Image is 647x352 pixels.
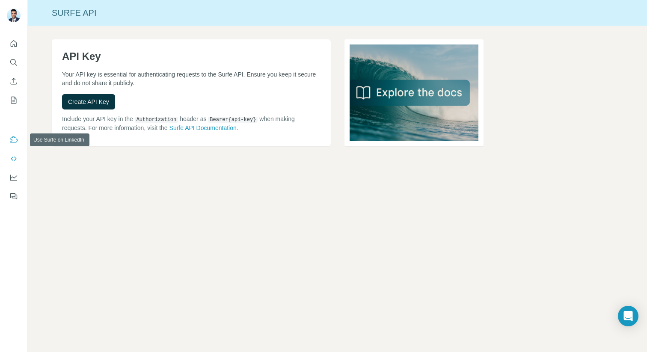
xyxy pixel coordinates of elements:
[7,55,21,70] button: Search
[62,115,321,132] p: Include your API key in the header as when making requests. For more information, visit the .
[62,50,321,63] h1: API Key
[169,124,237,131] a: Surfe API Documentation
[618,306,638,326] div: Open Intercom Messenger
[62,70,321,87] p: Your API key is essential for authenticating requests to the Surfe API. Ensure you keep it secure...
[7,9,21,22] img: Avatar
[7,132,21,148] button: Use Surfe on LinkedIn
[28,7,647,19] div: Surfe API
[68,98,109,106] span: Create API Key
[7,36,21,51] button: Quick start
[7,92,21,108] button: My lists
[7,151,21,166] button: Use Surfe API
[7,170,21,185] button: Dashboard
[7,74,21,89] button: Enrich CSV
[7,189,21,204] button: Feedback
[208,117,258,123] code: Bearer {api-key}
[62,94,115,109] button: Create API Key
[135,117,178,123] code: Authorization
